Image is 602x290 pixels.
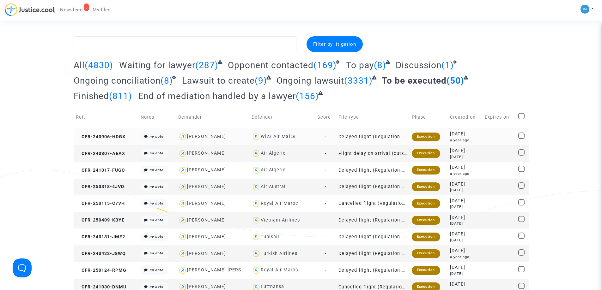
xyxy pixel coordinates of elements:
[412,216,440,225] div: Execution
[149,134,163,139] i: no note
[195,60,218,70] span: (287)
[252,216,261,225] img: icon-user.svg
[450,214,481,221] div: [DATE]
[412,133,440,141] div: Execution
[178,216,187,225] img: icon-user.svg
[76,268,126,273] span: CFR-250124-RPMG
[261,167,286,173] div: Air Algérie
[325,151,326,156] span: -
[149,268,163,272] i: no note
[178,199,187,208] img: icon-user.svg
[252,266,261,275] img: icon-user.svg
[178,249,187,258] img: icon-user.svg
[450,147,481,154] div: [DATE]
[450,171,481,176] div: a year ago
[450,247,481,254] div: [DATE]
[325,268,326,273] span: -
[187,184,226,189] div: [PERSON_NAME]
[450,271,481,276] div: [DATE]
[450,204,481,210] div: [DATE]
[187,251,226,256] div: [PERSON_NAME]
[178,149,187,158] img: icon-user.svg
[119,60,195,70] span: Waiting for lawyer
[178,132,187,141] img: icon-user.svg
[412,166,440,175] div: Execution
[412,182,440,191] div: Execution
[252,232,261,241] img: icon-user.svg
[178,166,187,175] img: icon-user.svg
[412,266,440,275] div: Execution
[255,75,267,86] span: (9)
[412,233,440,241] div: Execution
[412,199,440,208] div: Execution
[76,217,125,223] span: CFR-250409-KBYE
[93,7,111,13] span: My files
[450,238,481,243] div: [DATE]
[76,168,125,173] span: CFR-241017-FUGC
[336,228,410,245] td: Delayed flight (Regulation EC 261/2004)
[336,162,410,179] td: Delayed flight (Regulation EC 261/2004)
[74,106,139,128] td: Ref.
[252,132,261,141] img: icon-user.svg
[76,151,125,156] span: CFR-240307-AEAX
[296,91,319,101] span: (156)
[325,184,326,189] span: -
[76,251,126,256] span: CFR-240422-J8WQ
[447,75,464,86] span: (50)
[76,201,125,206] span: CFR-250115-C7VH
[252,166,261,175] img: icon-user.svg
[325,134,326,139] span: -
[261,217,300,223] div: Vietnam Airlines
[450,281,481,288] div: [DATE]
[149,185,163,189] i: no note
[450,254,481,260] div: a year ago
[261,284,284,289] div: Lufthansa
[410,106,447,128] td: Phase
[88,5,116,15] a: My files
[161,75,173,86] span: (8)
[5,3,55,16] img: jc-logo.svg
[336,106,410,128] td: File type
[336,195,410,212] td: Cancelled flight (Regulation EC 261/2004)
[76,184,124,189] span: CFR-250318-4JVD
[450,221,481,226] div: [DATE]
[187,267,266,273] div: [PERSON_NAME] [PERSON_NAME]
[261,134,295,139] div: Wizz Air Malta
[374,60,386,70] span: (8)
[149,251,163,255] i: no note
[581,5,589,14] img: a105443982b9e25553e3eed4c9f672e7
[325,284,326,290] span: -
[441,60,454,70] span: (1)
[315,106,336,128] td: Score
[252,182,261,192] img: icon-user.svg
[74,75,161,86] span: Ongoing conciliation
[178,266,187,275] img: icon-user.svg
[178,182,187,192] img: icon-user.svg
[176,106,250,128] td: Demander
[313,60,337,70] span: (169)
[187,151,226,156] div: [PERSON_NAME]
[228,60,313,70] span: Opponent contacted
[396,60,441,70] span: Discussion
[249,106,315,128] td: Defender
[84,3,89,11] div: 5
[336,245,410,262] td: Delayed flight (Regulation EC 261/2004)
[76,234,125,240] span: CFR-240131-JME2
[187,284,226,289] div: [PERSON_NAME]
[261,251,297,256] div: Turkish Airlines
[187,234,226,240] div: [PERSON_NAME]
[252,149,261,158] img: icon-user.svg
[450,264,481,271] div: [DATE]
[483,106,516,128] td: Expires on
[252,249,261,258] img: icon-user.svg
[74,60,85,70] span: All
[187,134,226,139] div: [PERSON_NAME]
[325,168,326,173] span: -
[138,91,296,101] span: End of mediation handled by a lawyer
[261,267,298,273] div: Royal Air Maroc
[252,199,261,208] img: icon-user.svg
[109,91,132,101] span: (811)
[336,212,410,229] td: Delayed flight (Regulation EC 261/2004)
[187,217,226,223] div: [PERSON_NAME]
[325,201,326,206] span: -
